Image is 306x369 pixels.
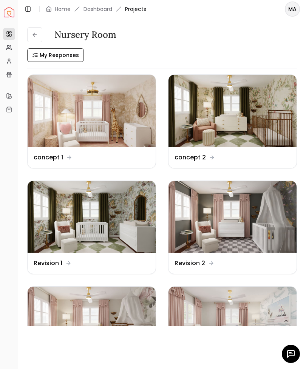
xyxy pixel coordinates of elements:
[28,181,156,253] img: Revision 1
[168,74,297,168] a: concept 2concept 2
[27,181,156,275] a: Revision 1Revision 1
[4,7,14,17] img: Spacejoy Logo
[175,153,206,162] dd: concept 2
[286,2,299,16] span: MA
[34,153,63,162] dd: concept 1
[28,75,156,147] img: concept 1
[4,7,14,17] a: Spacejoy
[83,5,112,13] a: Dashboard
[40,51,79,59] span: My Responses
[168,75,297,147] img: concept 2
[27,74,156,168] a: concept 1concept 1
[168,287,297,359] img: Revision 4
[28,287,156,359] img: Revision 3
[27,48,84,62] button: My Responses
[34,259,62,268] dd: Revision 1
[168,181,297,253] img: Revision 2
[285,2,300,17] button: MA
[175,259,205,268] dd: Revision 2
[55,5,71,13] a: Home
[46,5,146,13] nav: breadcrumb
[54,29,116,41] h3: Nursery Room
[125,5,146,13] span: Projects
[168,181,297,275] a: Revision 2Revision 2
